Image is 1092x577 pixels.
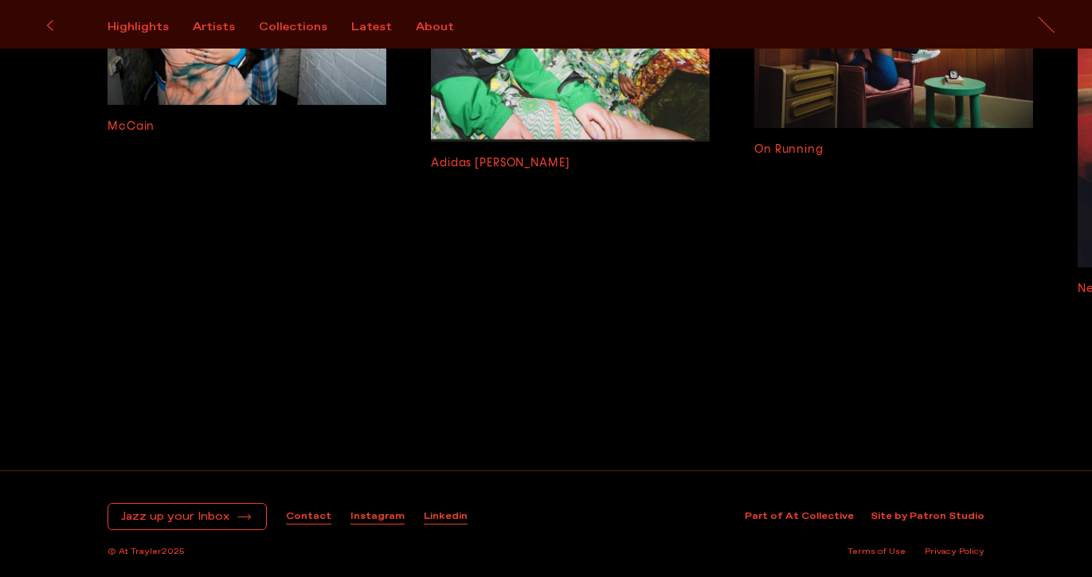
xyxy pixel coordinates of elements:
a: Contact [286,510,331,524]
button: About [416,20,478,34]
a: Instagram [350,510,405,524]
div: About [416,20,454,34]
button: Artists [193,20,259,34]
a: Linkedin [424,510,468,524]
span: © At Trayler 2025 [108,546,185,558]
div: Latest [351,20,392,34]
span: Jazz up your Inbox [121,510,229,524]
h3: Adidas [PERSON_NAME] [431,154,710,172]
button: Latest [351,20,416,34]
div: Artists [193,20,235,34]
h3: McCain [108,118,386,135]
div: Highlights [108,20,169,34]
a: Site by Patron Studio [871,510,984,524]
h3: On Running [754,141,1033,158]
a: Part of At Collective [745,510,854,524]
div: Collections [259,20,327,34]
button: Collections [259,20,351,34]
a: Terms of Use [847,546,906,558]
button: Jazz up your Inbox [121,510,253,524]
button: Highlights [108,20,193,34]
a: Privacy Policy [925,546,984,558]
